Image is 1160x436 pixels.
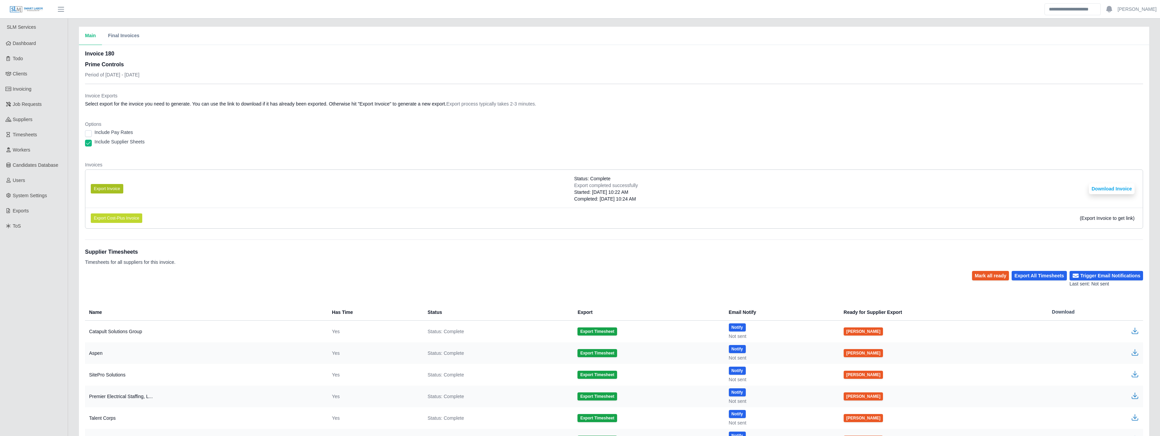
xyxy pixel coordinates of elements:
[574,182,638,189] div: Export completed successfully
[729,367,746,375] button: Notify
[102,27,146,45] button: Final Invoices
[428,350,464,357] span: Status: Complete
[428,371,464,378] span: Status: Complete
[1080,215,1135,221] span: (Export Invoice to get link)
[729,398,833,405] div: Not sent
[729,345,746,353] button: Notify
[577,392,617,400] button: Export Timesheet
[574,189,638,196] div: Started: [DATE] 10:22 AM
[838,304,1047,321] th: Ready for Supplier Export
[1089,183,1135,194] button: Download Invoice
[326,342,422,364] td: Yes
[13,117,33,122] span: Suppliers
[729,388,746,396] button: Notify
[428,328,464,335] span: Status: Complete
[574,196,638,202] div: Completed: [DATE] 10:24 AM
[13,193,47,198] span: System Settings
[1070,280,1143,288] div: Last sent: Not sent
[972,271,1009,280] button: Mark all ready
[85,342,326,364] td: Aspen
[13,208,29,213] span: Exports
[577,349,617,357] button: Export Timesheet
[85,364,326,386] td: SitePro Solutions
[91,213,142,223] button: Export Cost-Plus Invoice
[85,259,175,266] p: Timesheets for all suppliers for this invoice.
[729,410,746,418] button: Notify
[85,161,1143,168] dt: Invoices
[85,100,1143,107] dd: Select export for the invoice you need to generate. You can use the link to download if it has al...
[1047,304,1143,321] th: Download
[422,304,572,321] th: Status
[326,364,422,386] td: Yes
[428,415,464,421] span: Status: Complete
[9,6,43,13] img: SLM Logo
[572,304,723,321] th: Export
[85,248,175,256] h1: Supplier Timesheets
[574,175,610,182] span: Status: Complete
[577,371,617,379] button: Export Timesheet
[326,386,422,407] td: Yes
[13,101,42,107] span: Job Requests
[94,138,145,145] label: Include Supplier Sheets
[1089,186,1135,191] a: Download Invoice
[85,321,326,343] td: Catapult Solutions Group
[577,327,617,336] button: Export Timesheet
[85,92,1143,99] dt: Invoice Exports
[729,354,833,361] div: Not sent
[1118,6,1157,13] a: [PERSON_NAME]
[79,27,102,45] button: Main
[85,61,140,69] h3: Prime Controls
[723,304,838,321] th: Email Notify
[13,71,27,76] span: Clients
[326,321,422,343] td: Yes
[85,121,1143,128] dt: Options
[428,393,464,400] span: Status: Complete
[13,223,21,229] span: ToS
[85,407,326,429] td: Talent Corps
[326,304,422,321] th: Has Time
[844,414,883,422] button: [PERSON_NAME]
[326,407,422,429] td: Yes
[1070,271,1143,280] button: Trigger Email Notifications
[7,24,36,30] span: SLM Services
[13,162,59,168] span: Candidates Database
[13,86,31,92] span: Invoicing
[729,323,746,331] button: Notify
[446,101,536,107] span: Export process typically takes 2-3 minutes.
[85,50,140,58] h2: Invoice 180
[85,386,326,407] td: Premier Electrical Staffing, L...
[13,178,25,183] span: Users
[13,132,37,137] span: Timesheets
[91,184,123,193] button: Export Invoice
[1045,3,1101,15] input: Search
[13,41,36,46] span: Dashboard
[94,129,133,136] label: Include Pay Rates
[729,419,833,426] div: Not sent
[729,333,833,340] div: Not sent
[844,392,883,400] button: [PERSON_NAME]
[844,371,883,379] button: [PERSON_NAME]
[13,147,30,153] span: Workers
[1012,271,1067,280] button: Export All Timesheets
[577,414,617,422] button: Export Timesheet
[85,304,326,321] th: Name
[729,376,833,383] div: Not sent
[844,327,883,336] button: [PERSON_NAME]
[844,349,883,357] button: [PERSON_NAME]
[85,71,140,78] p: Period of [DATE] - [DATE]
[13,56,23,61] span: Todo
